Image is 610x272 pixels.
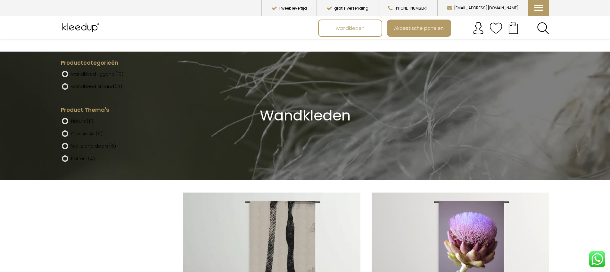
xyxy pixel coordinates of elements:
[88,155,95,162] span: (4)
[115,83,122,90] span: (71)
[71,128,103,139] label: Classic Art
[96,130,103,137] span: (6)
[319,20,382,36] a: wandkleden
[537,22,549,34] a: Search
[332,22,368,34] span: wandkleden
[318,20,554,37] nav: Main menu
[490,22,502,35] img: verlanglijstje.svg
[109,143,116,149] span: (6)
[502,20,524,36] a: Your cart
[61,20,102,36] img: Kleedup
[472,22,485,35] img: account.svg
[388,20,450,36] a: Akoestische panelen
[71,153,95,164] label: Pattern
[71,141,116,152] label: Walls and doors
[71,81,122,92] label: wandkleed staand
[260,105,350,126] span: Wandkleden
[71,69,123,79] label: wandkleed liggend
[391,22,447,34] span: Akoestische panelen
[61,59,159,67] h4: Productcategorieën
[115,71,123,77] span: (10)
